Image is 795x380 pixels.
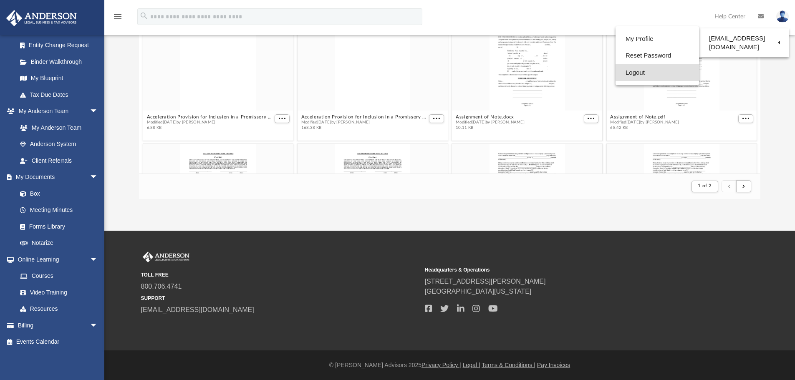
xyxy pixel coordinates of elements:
span: Modified [DATE] by [PERSON_NAME] [301,120,427,125]
a: Binder Walkthrough [12,53,111,70]
a: Client Referrals [12,152,106,169]
a: Privacy Policy | [421,362,461,368]
span: arrow_drop_down [90,317,106,334]
div: © [PERSON_NAME] Advisors 2025 [104,361,795,370]
span: arrow_drop_down [90,103,106,120]
span: arrow_drop_down [90,251,106,268]
a: Anderson System [12,136,106,153]
a: Logout [616,64,699,81]
a: Forms Library [12,218,102,235]
a: Online Learningarrow_drop_down [6,251,106,268]
span: Modified [DATE] by [PERSON_NAME] [610,120,679,125]
i: search [139,11,149,20]
a: My Profile [616,30,699,48]
span: 6.88 KB [146,125,273,131]
small: Headquarters & Operations [425,266,703,274]
span: Modified [DATE] by [PERSON_NAME] [456,120,525,125]
a: Resources [12,301,106,317]
a: Courses [12,268,106,284]
span: 68.42 KB [610,125,679,131]
button: More options [275,114,290,123]
button: Assignment of Note.docx [456,114,525,120]
a: [EMAIL_ADDRESS][DOMAIN_NAME] [141,306,254,313]
button: Acceleration Provision for Inclusion in a Promissory Note.pdf [301,114,427,120]
a: 800.706.4741 [141,283,182,290]
button: More options [429,114,444,123]
a: Pay Invoices [537,362,570,368]
a: Video Training [12,284,102,301]
span: 1 of 2 [698,184,712,188]
button: 1 of 2 [692,181,718,192]
a: My Documentsarrow_drop_down [6,169,106,186]
a: Reset Password [616,47,699,64]
a: Events Calendar [6,334,111,350]
a: My Anderson Teamarrow_drop_down [6,103,106,120]
button: More options [583,114,598,123]
i: menu [113,12,123,22]
a: Tax Due Dates [12,86,111,103]
a: Notarize [12,235,106,252]
a: Billingarrow_drop_down [6,317,111,334]
small: TOLL FREE [141,271,419,279]
span: Modified [DATE] by [PERSON_NAME] [146,120,273,125]
a: Meeting Minutes [12,202,106,219]
a: My Anderson Team [12,119,102,136]
div: grid [139,10,761,174]
a: Legal | [463,362,480,368]
a: menu [113,16,123,22]
span: 10.11 KB [456,125,525,131]
button: Assignment of Note.pdf [610,114,679,120]
a: [EMAIL_ADDRESS][DOMAIN_NAME] [699,30,789,55]
span: arrow_drop_down [90,169,106,186]
button: Acceleration Provision for Inclusion in a Promissory Note.docx [146,114,273,120]
a: Entity Change Request [12,37,111,54]
a: My Blueprint [12,70,106,87]
small: SUPPORT [141,294,419,302]
img: User Pic [776,10,789,23]
a: Box [12,185,102,202]
img: Anderson Advisors Platinum Portal [4,10,79,26]
button: More options [738,114,753,123]
a: Terms & Conditions | [482,362,535,368]
img: Anderson Advisors Platinum Portal [141,252,191,262]
a: [GEOGRAPHIC_DATA][US_STATE] [425,288,532,295]
span: 168.38 KB [301,125,427,131]
a: [STREET_ADDRESS][PERSON_NAME] [425,278,546,285]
